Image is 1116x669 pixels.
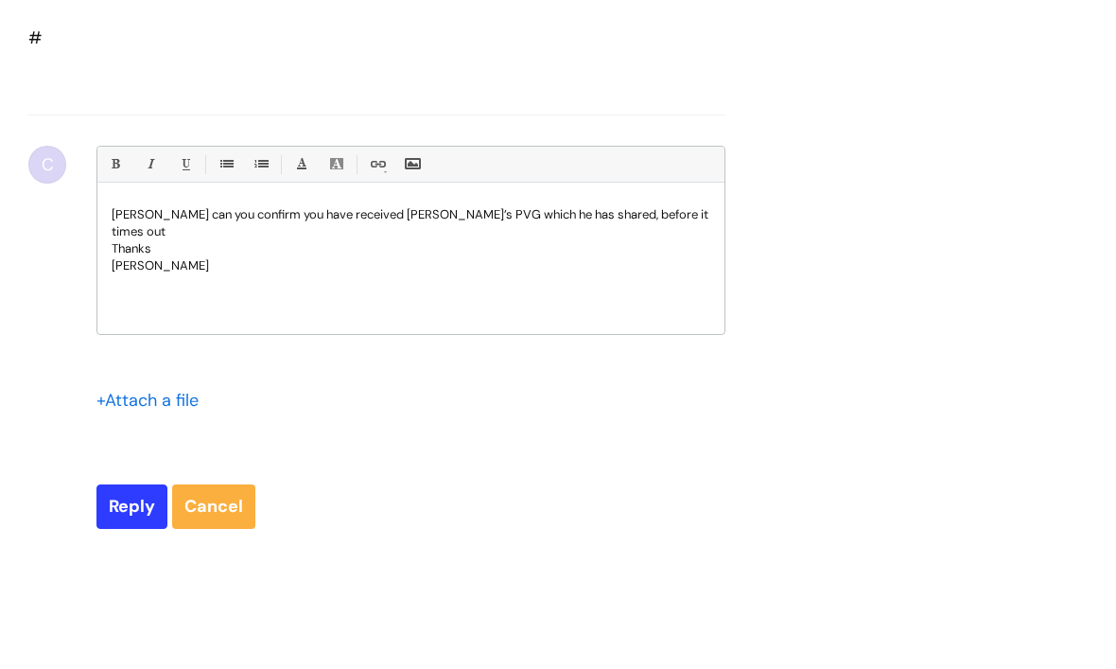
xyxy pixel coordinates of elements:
a: Font Color [289,152,313,176]
span: + [96,389,105,412]
div: C [28,146,66,184]
a: Back Color [324,152,348,176]
a: Underline(⌘U) [173,152,197,176]
a: Italic (⌘I) [138,152,162,176]
p: [PERSON_NAME] [112,257,710,274]
a: • Unordered List (⌘⇧7) [214,152,237,176]
input: Reply [96,484,167,528]
p: [PERSON_NAME] can you confirm you have received [PERSON_NAME]’s PVG which he has shared, before i... [112,206,710,240]
a: Insert Image... [400,152,424,176]
p: Thanks [112,240,710,257]
a: 1. Ordered List (⌘⇧8) [249,152,272,176]
a: Link [365,152,389,176]
div: Attach a file [96,385,210,415]
a: Bold (⌘B) [103,152,127,176]
a: Cancel [172,484,255,528]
